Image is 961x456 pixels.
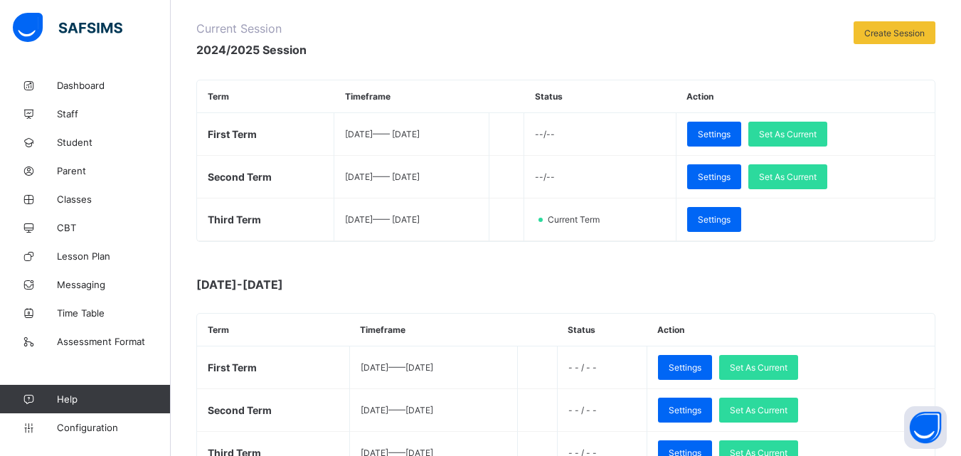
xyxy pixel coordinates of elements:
span: Dashboard [57,80,171,91]
span: Staff [57,108,171,120]
span: Settings [698,214,731,225]
span: [DATE] —— [DATE] [361,405,433,415]
span: Classes [57,193,171,205]
td: --/-- [524,113,676,156]
span: Set As Current [730,405,787,415]
span: - - / - - [568,405,597,415]
span: Second Term [208,404,272,416]
span: First Term [208,128,257,140]
span: 2024/2025 Session [196,43,307,57]
span: [DATE] —— [DATE] [345,214,420,225]
span: Current Session [196,21,307,36]
span: Parent [57,165,171,176]
span: Set As Current [759,171,817,182]
span: CBT [57,222,171,233]
span: Configuration [57,422,170,433]
th: Status [524,80,676,113]
button: Open asap [904,406,947,449]
img: safsims [13,13,122,43]
span: Current Term [546,214,608,225]
th: Term [197,314,349,346]
span: Settings [669,405,701,415]
span: Settings [698,129,731,139]
span: Set As Current [759,129,817,139]
span: Student [57,137,171,148]
span: - - / - - [568,362,597,373]
span: Settings [698,171,731,182]
span: Create Session [864,28,925,38]
span: [DATE] —— [DATE] [361,362,433,373]
span: Time Table [57,307,171,319]
th: Status [557,314,647,346]
span: [DATE] —— [DATE] [345,171,420,182]
span: Messaging [57,279,171,290]
span: Help [57,393,170,405]
span: Set As Current [730,362,787,373]
th: Timeframe [334,80,489,113]
span: Lesson Plan [57,250,171,262]
span: Third Term [208,213,261,226]
span: First Term [208,361,257,373]
span: [DATE]-[DATE] [196,277,481,292]
span: Settings [669,362,701,373]
th: Action [676,80,935,113]
td: --/-- [524,156,676,198]
th: Action [647,314,935,346]
span: Assessment Format [57,336,171,347]
th: Timeframe [349,314,518,346]
span: Second Term [208,171,272,183]
span: [DATE] —— [DATE] [345,129,420,139]
th: Term [197,80,334,113]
